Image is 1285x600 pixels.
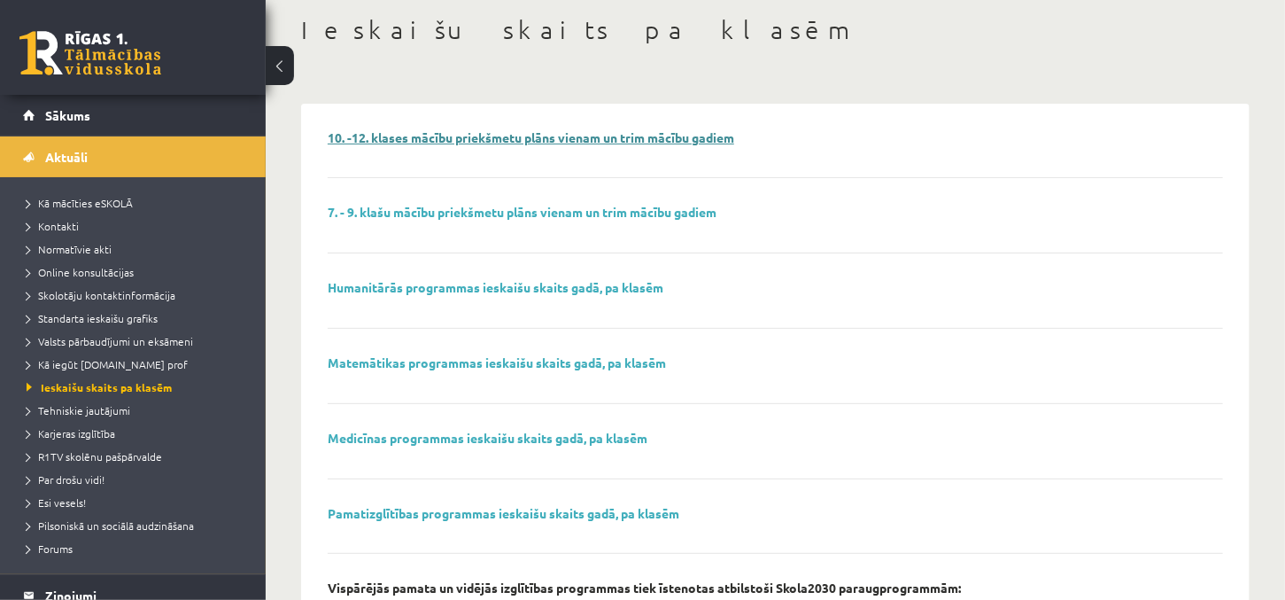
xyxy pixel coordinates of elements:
span: Karjeras izglītība [27,426,115,440]
span: Normatīvie akti [27,242,112,256]
a: Medicīnas programmas ieskaišu skaits gadā, pa klasēm [328,430,647,446]
span: Forums [27,542,73,556]
span: Online konsultācijas [27,265,134,279]
span: Aktuāli [45,149,88,165]
a: Normatīvie akti [27,241,248,257]
a: Forums [27,541,248,557]
span: Kā iegūt [DOMAIN_NAME] prof [27,357,188,371]
a: Aktuāli [23,136,244,177]
a: Karjeras izglītība [27,425,248,441]
span: Tehniskie jautājumi [27,403,130,417]
a: Pilsoniskā un sociālā audzināšana [27,518,248,534]
span: Pilsoniskā un sociālā audzināšana [27,518,194,533]
span: Valsts pārbaudījumi un eksāmeni [27,334,193,348]
p: Vispārējās pamata un vidējās izglītības programmas tiek īstenotas atbilstoši Skola2030 paraugprog... [328,581,961,596]
a: R1TV skolēnu pašpārvalde [27,448,248,464]
a: Sākums [23,95,244,136]
a: Tehniskie jautājumi [27,402,248,418]
span: R1TV skolēnu pašpārvalde [27,449,162,464]
span: Kā mācīties eSKOLĀ [27,196,133,210]
h1: Ieskaišu skaits pa klasēm [301,15,1250,45]
a: Esi vesels! [27,495,248,510]
a: Par drošu vidi! [27,471,248,487]
span: Sākums [45,107,90,123]
a: Kā mācīties eSKOLĀ [27,195,248,211]
a: Rīgas 1. Tālmācības vidusskola [19,31,161,75]
a: Valsts pārbaudījumi un eksāmeni [27,333,248,349]
a: Kā iegūt [DOMAIN_NAME] prof [27,356,248,372]
a: Humanitārās programmas ieskaišu skaits gadā, pa klasēm [328,279,663,295]
a: Skolotāju kontaktinformācija [27,287,248,303]
a: Matemātikas programmas ieskaišu skaits gadā, pa klasēm [328,355,666,370]
span: Skolotāju kontaktinformācija [27,288,175,302]
a: Kontakti [27,218,248,234]
a: 7. - 9. klašu mācību priekšmetu plāns vienam un trim mācību gadiem [328,204,716,220]
a: Standarta ieskaišu grafiks [27,310,248,326]
span: Standarta ieskaišu grafiks [27,311,158,325]
a: Online konsultācijas [27,264,248,280]
span: Kontakti [27,219,79,233]
span: Par drošu vidi! [27,472,105,487]
a: 10. -12. klases mācību priekšmetu plāns vienam un trim mācību gadiem [328,129,734,145]
span: Ieskaišu skaits pa klasēm [27,380,172,394]
span: Esi vesels! [27,495,86,510]
a: Ieskaišu skaits pa klasēm [27,379,248,395]
a: Pamatizglītības programmas ieskaišu skaits gadā, pa klasēm [328,505,679,521]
